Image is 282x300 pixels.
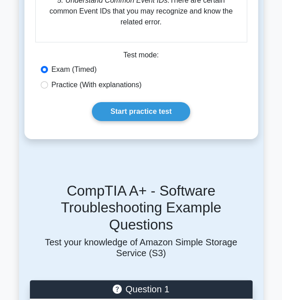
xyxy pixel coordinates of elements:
[37,284,245,295] h5: Question 1
[35,50,247,64] div: Test mode:
[52,80,142,90] label: Practice (With explanations)
[30,183,253,234] h5: CompTIA A+ - Software Troubleshooting Example Questions
[52,64,97,75] label: Exam (Timed)
[30,237,253,258] p: Test your knowledge of Amazon Simple Storage Service (S3)
[92,102,190,121] a: Start practice test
